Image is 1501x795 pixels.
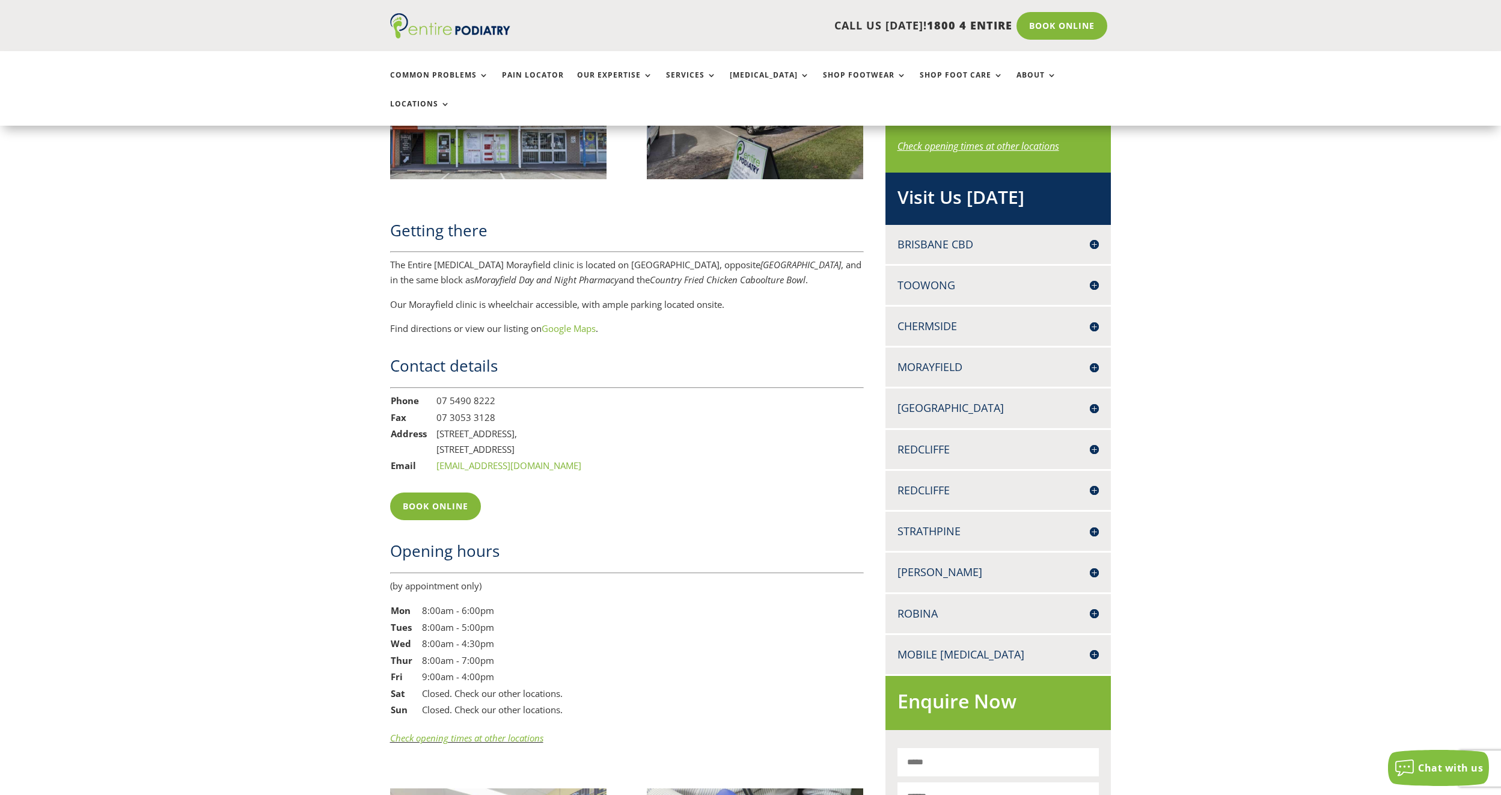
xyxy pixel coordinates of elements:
span: Chat with us [1418,761,1483,775]
h2: Visit Us [DATE] [897,185,1099,216]
strong: Thur [391,654,412,666]
h4: [GEOGRAPHIC_DATA] [897,401,1099,416]
td: 8:00am - 6:00pm [421,603,563,619]
p: Our Morayfield clinic is wheelchair accessible, with ample parking located onsite. [390,297,864,322]
a: Locations [390,100,450,126]
h4: Brisbane CBD [897,237,1099,252]
a: Services [666,71,717,97]
a: [EMAIL_ADDRESS][DOMAIN_NAME] [436,459,581,471]
em: Country Fried Chicken Caboolture Bowl [650,274,806,286]
h2: Getting there [390,219,864,247]
strong: Fax [391,411,406,423]
h4: Robina [897,606,1099,621]
a: Entire Podiatry [390,29,510,41]
a: Book Online [1016,12,1107,40]
td: Closed. Check our other locations. [421,702,563,719]
strong: Wed [391,637,411,649]
p: CALL US [DATE]! [557,18,1012,34]
h4: Mobile [MEDICAL_DATA] [897,647,1099,662]
td: 9:00am - 4:00pm [421,669,563,686]
td: 8:00am - 7:00pm [421,652,563,669]
em: [GEOGRAPHIC_DATA] [760,259,841,271]
a: Google Maps [542,322,596,334]
h4: Redcliffe [897,483,1099,498]
td: 8:00am - 4:30pm [421,636,563,652]
strong: Sat [391,687,405,699]
div: (by appointment only) [390,579,864,594]
h2: Contact details [390,355,864,382]
h4: Toowong [897,278,1099,293]
h4: Morayfield [897,360,1099,375]
a: Check opening times at other locations [897,140,1059,153]
strong: Sun [391,704,408,716]
img: logo (1) [390,13,510,38]
a: Pain Locator [502,71,564,97]
button: Chat with us [1388,750,1489,786]
a: Shop Footwear [823,71,906,97]
p: The Entire [MEDICAL_DATA] Morayfield clinic is located on [GEOGRAPHIC_DATA], opposite , and in th... [390,257,864,297]
a: [MEDICAL_DATA] [730,71,810,97]
em: Morayfield Day and Night Pharmacy [474,274,619,286]
a: Common Problems [390,71,489,97]
h2: Enquire Now [897,688,1099,721]
strong: Mon [391,604,411,616]
td: [STREET_ADDRESS], [STREET_ADDRESS] [436,426,582,458]
h4: [PERSON_NAME] [897,565,1099,580]
strong: Phone [391,394,419,407]
span: 1800 4 ENTIRE [927,18,1012,32]
h4: Redcliffe [897,442,1099,457]
a: Check opening times at other locations [390,732,543,744]
a: Book Online [390,493,481,520]
td: 8:00am - 5:00pm [421,619,563,636]
strong: Address [391,428,427,440]
a: Our Expertise [577,71,653,97]
td: Closed. Check our other locations. [421,686,563,702]
td: 07 3053 3128 [436,410,582,426]
a: About [1016,71,1057,97]
h4: Strathpine [897,524,1099,539]
strong: Tues [391,621,412,633]
strong: Email [391,459,416,471]
p: Find directions or view our listing on . [390,321,864,337]
h4: Chermside [897,319,1099,334]
h2: Opening hours [390,540,864,568]
td: 07 5490 8222 [436,393,582,410]
strong: Fri [391,671,403,683]
a: Shop Foot Care [920,71,1003,97]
